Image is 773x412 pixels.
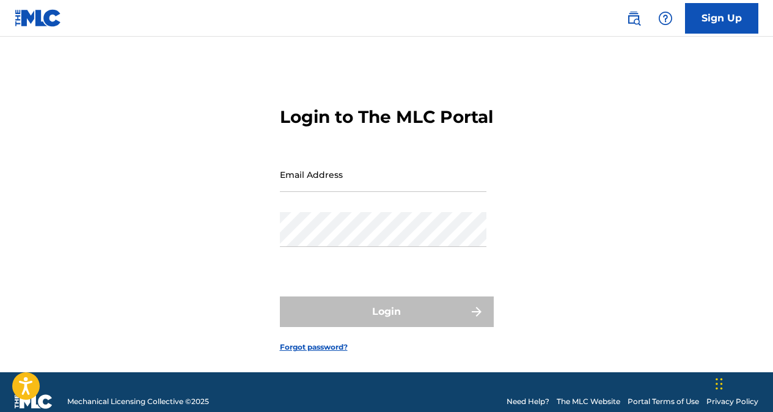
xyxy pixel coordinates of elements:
[557,396,620,407] a: The MLC Website
[15,394,53,409] img: logo
[507,396,549,407] a: Need Help?
[712,353,773,412] iframe: Chat Widget
[685,3,758,34] a: Sign Up
[280,106,493,128] h3: Login to The MLC Portal
[280,342,348,353] a: Forgot password?
[15,9,62,27] img: MLC Logo
[626,11,641,26] img: search
[716,366,723,402] div: Drag
[706,396,758,407] a: Privacy Policy
[653,6,678,31] div: Help
[658,11,673,26] img: help
[628,396,699,407] a: Portal Terms of Use
[67,396,209,407] span: Mechanical Licensing Collective © 2025
[621,6,646,31] a: Public Search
